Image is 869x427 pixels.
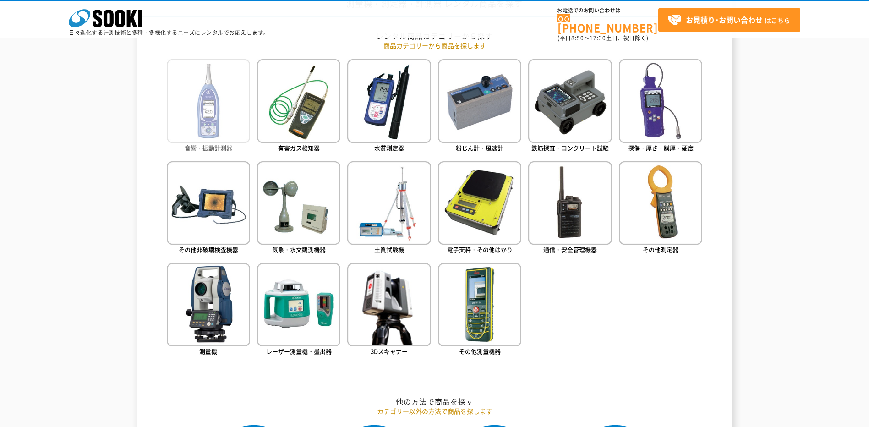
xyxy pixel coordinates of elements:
[619,161,702,245] img: その他測定器
[179,245,238,254] span: その他非破壊検査機器
[257,263,340,346] img: レーザー測量機・墨出器
[557,8,658,13] span: お電話でのお問い合わせは
[167,397,703,406] h2: 他の方法で商品を探す
[528,161,612,245] img: 通信・安全管理機器
[438,161,521,256] a: 電子天秤・その他はかり
[528,59,612,154] a: 鉄筋探査・コンクリート試験
[438,59,521,142] img: 粉じん計・風速計
[459,347,501,356] span: その他測量機器
[347,263,431,346] img: 3Dスキャナー
[167,263,250,358] a: 測量機
[167,59,250,154] a: 音響・振動計測器
[266,347,332,356] span: レーザー測量機・墨出器
[371,347,408,356] span: 3Dスキャナー
[374,245,404,254] span: 土質試験機
[557,14,658,33] a: [PHONE_NUMBER]
[199,347,217,356] span: 測量機
[257,59,340,154] a: 有害ガス検知器
[686,14,763,25] strong: お見積り･お問い合わせ
[272,245,326,254] span: 気象・水文観測機器
[257,263,340,358] a: レーザー測量機・墨出器
[528,161,612,256] a: 通信・安全管理機器
[167,161,250,245] img: その他非破壊検査機器
[557,34,648,42] span: (平日 ～ 土日、祝日除く)
[447,245,513,254] span: 電子天秤・その他はかり
[438,59,521,154] a: 粉じん計・風速計
[347,59,431,154] a: 水質測定器
[438,263,521,346] img: その他測量機器
[167,59,250,142] img: 音響・振動計測器
[347,161,431,256] a: 土質試験機
[167,263,250,346] img: 測量機
[667,13,790,27] span: はこちら
[438,263,521,358] a: その他測量機器
[167,41,703,50] p: 商品カテゴリーから商品を探します
[619,59,702,142] img: 探傷・厚さ・膜厚・硬度
[590,34,606,42] span: 17:30
[69,30,269,35] p: 日々進化する計測技術と多種・多様化するニーズにレンタルでお応えします。
[167,406,703,416] p: カテゴリー以外の方法で商品を探します
[543,245,597,254] span: 通信・安全管理機器
[658,8,800,32] a: お見積り･お問い合わせはこちら
[456,143,503,152] span: 粉じん計・風速計
[531,143,609,152] span: 鉄筋探査・コンクリート試験
[628,143,694,152] span: 探傷・厚さ・膜厚・硬度
[347,161,431,245] img: 土質試験機
[278,143,320,152] span: 有害ガス検知器
[571,34,584,42] span: 8:50
[257,59,340,142] img: 有害ガス検知器
[619,161,702,256] a: その他測定器
[185,143,232,152] span: 音響・振動計測器
[374,143,404,152] span: 水質測定器
[167,161,250,256] a: その他非破壊検査機器
[347,263,431,358] a: 3Dスキャナー
[438,161,521,245] img: 電子天秤・その他はかり
[257,161,340,245] img: 気象・水文観測機器
[643,245,678,254] span: その他測定器
[619,59,702,154] a: 探傷・厚さ・膜厚・硬度
[347,59,431,142] img: 水質測定器
[257,161,340,256] a: 気象・水文観測機器
[528,59,612,142] img: 鉄筋探査・コンクリート試験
